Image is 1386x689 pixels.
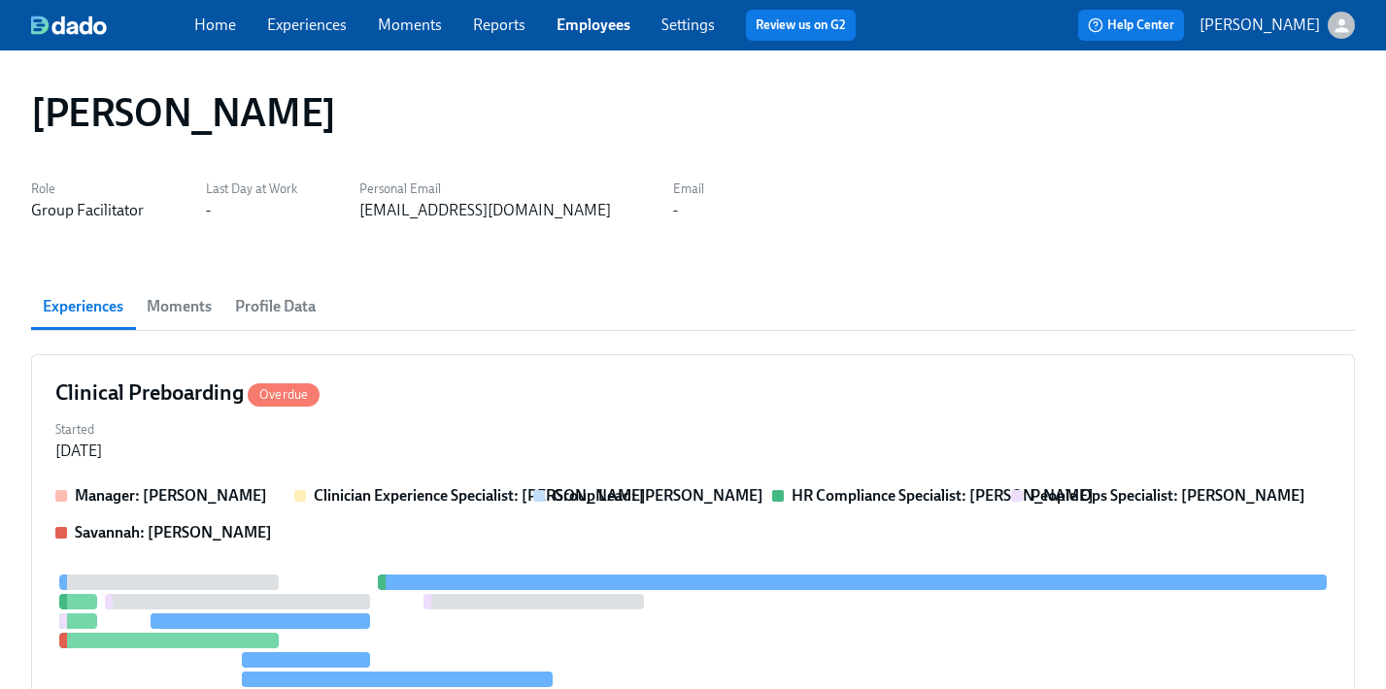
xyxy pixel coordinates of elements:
span: Profile Data [235,293,316,320]
h4: Clinical Preboarding [55,378,320,408]
a: dado [31,16,194,35]
img: dado [31,16,107,35]
label: Email [673,179,704,200]
a: Reports [473,16,525,34]
div: [EMAIL_ADDRESS][DOMAIN_NAME] [359,200,611,221]
a: Settings [661,16,715,34]
button: [PERSON_NAME] [1200,12,1355,39]
span: Experiences [43,293,123,320]
label: Role [31,179,144,200]
div: [DATE] [55,441,102,462]
label: Last Day at Work [206,179,297,200]
a: Home [194,16,236,34]
strong: People Ops Specialist: [PERSON_NAME] [1031,486,1305,505]
a: Experiences [267,16,347,34]
div: - [673,200,678,221]
span: Overdue [248,387,320,402]
div: Group Facilitator [31,200,144,221]
div: - [206,200,211,221]
strong: Clinician Experience Specialist: [PERSON_NAME] [314,486,646,505]
strong: Savannah: [PERSON_NAME] [75,523,272,541]
p: [PERSON_NAME] [1200,15,1320,36]
strong: Group Lead: [PERSON_NAME] [553,486,763,505]
button: Review us on G2 [746,10,856,41]
label: Personal Email [359,179,611,200]
label: Started [55,419,102,441]
h1: [PERSON_NAME] [31,89,336,136]
span: Help Center [1088,16,1174,35]
span: Moments [147,293,212,320]
strong: HR Compliance Specialist: [PERSON_NAME] [792,486,1094,505]
button: Help Center [1078,10,1184,41]
a: Moments [378,16,442,34]
a: Employees [557,16,630,34]
strong: Manager: [PERSON_NAME] [75,486,267,505]
a: Review us on G2 [756,16,846,35]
